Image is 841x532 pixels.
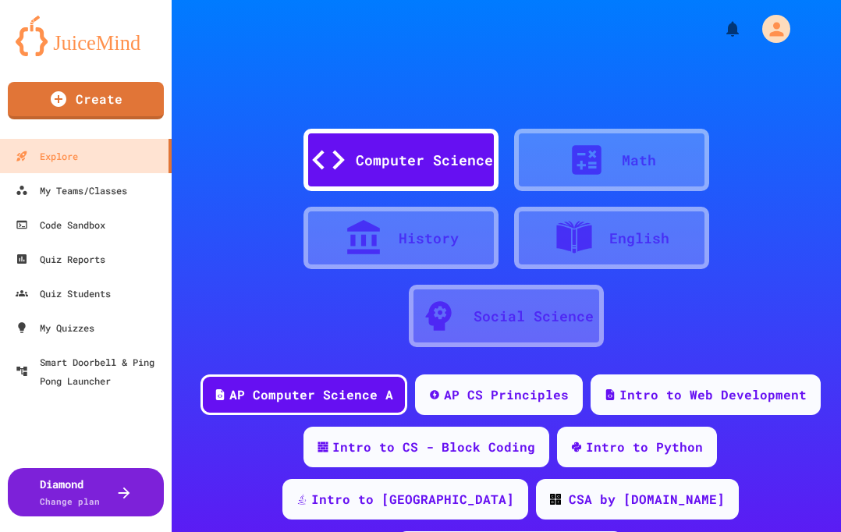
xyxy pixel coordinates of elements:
[356,150,493,171] div: Computer Science
[569,490,725,509] div: CSA by [DOMAIN_NAME]
[586,438,703,456] div: Intro to Python
[16,250,105,268] div: Quiz Reports
[474,306,594,327] div: Social Science
[399,228,459,249] div: History
[444,385,569,404] div: AP CS Principles
[746,11,794,47] div: My Account
[711,402,825,468] iframe: chat widget
[609,228,669,249] div: English
[8,82,164,119] a: Create
[40,495,100,507] span: Change plan
[40,476,100,509] div: Diamond
[694,16,746,42] div: My Notifications
[16,147,78,165] div: Explore
[8,468,164,516] button: DiamondChange plan
[16,318,94,337] div: My Quizzes
[619,385,807,404] div: Intro to Web Development
[16,181,127,200] div: My Teams/Classes
[311,490,514,509] div: Intro to [GEOGRAPHIC_DATA]
[622,150,656,171] div: Math
[16,284,111,303] div: Quiz Students
[550,494,561,505] img: CODE_logo_RGB.png
[229,385,393,404] div: AP Computer Science A
[16,16,156,56] img: logo-orange.svg
[332,438,535,456] div: Intro to CS - Block Coding
[16,353,165,390] div: Smart Doorbell & Ping Pong Launcher
[16,215,105,234] div: Code Sandbox
[775,470,825,516] iframe: chat widget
